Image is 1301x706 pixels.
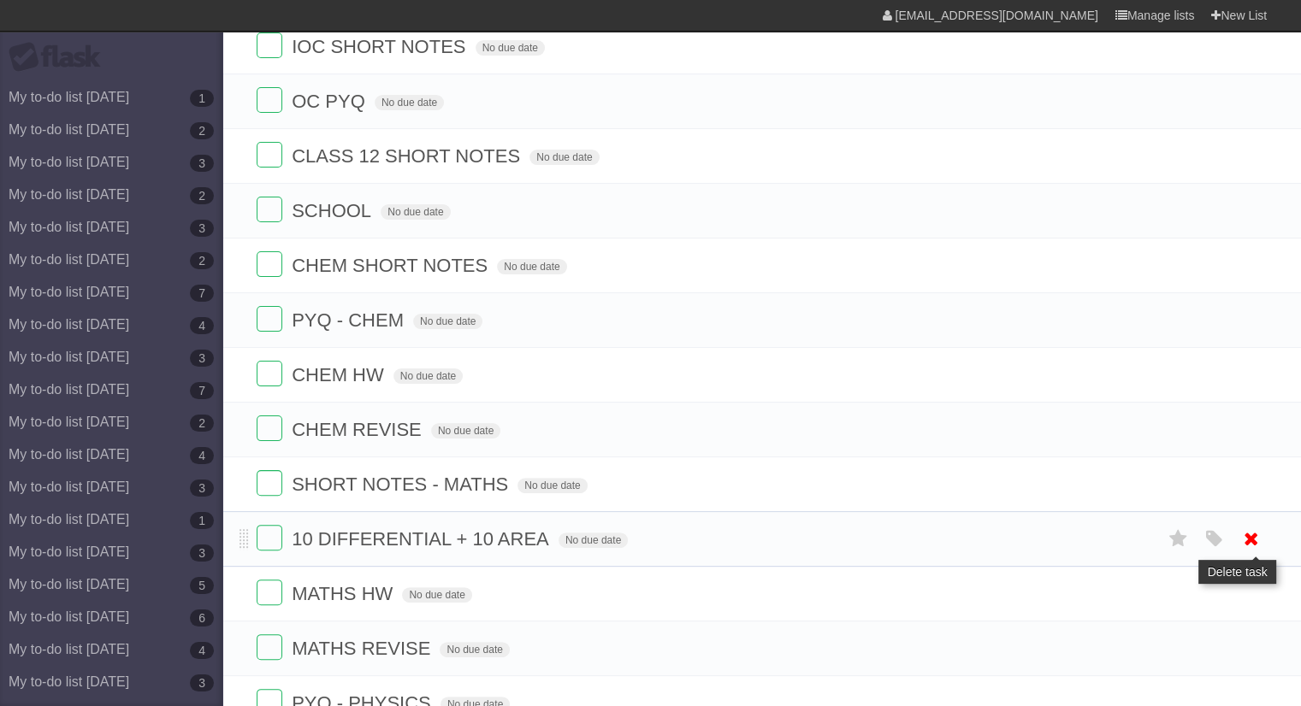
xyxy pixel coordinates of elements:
label: Done [257,361,282,386]
b: 7 [190,285,214,302]
div: Flask [9,42,111,73]
span: IOC SHORT NOTES [292,36,470,57]
b: 4 [190,447,214,464]
b: 2 [190,252,214,269]
b: 5 [190,577,214,594]
b: 4 [190,642,214,659]
span: No due date [375,95,444,110]
label: Done [257,306,282,332]
label: Done [257,634,282,660]
span: No due date [497,259,566,274]
b: 6 [190,609,214,627]
b: 2 [190,187,214,204]
span: No due date [381,204,450,220]
label: Star task [1162,525,1195,553]
span: SCHOOL [292,200,376,221]
span: No due date [440,642,509,657]
span: No due date [559,532,628,548]
span: 10 DIFFERENTIAL + 10 AREA [292,528,553,550]
b: 2 [190,122,214,139]
b: 3 [190,479,214,497]
b: 1 [190,90,214,107]
label: Done [257,142,282,168]
b: 3 [190,220,214,237]
span: CLASS 12 SHORT NOTES [292,145,524,167]
span: CHEM SHORT NOTES [292,255,492,276]
b: 2 [190,415,214,432]
span: No due date [517,478,587,493]
span: No due date [431,423,500,438]
label: Done [257,470,282,496]
span: CHEM HW [292,364,388,385]
span: No due date [393,368,463,384]
b: 1 [190,512,214,529]
label: Done [257,525,282,550]
span: PYQ - CHEM [292,309,408,331]
span: No due date [529,150,599,165]
span: MATHS REVISE [292,638,435,659]
label: Done [257,251,282,277]
b: 3 [190,674,214,691]
b: 3 [190,155,214,172]
label: Done [257,580,282,605]
span: No due date [413,314,482,329]
span: No due date [402,587,471,603]
b: 4 [190,317,214,334]
label: Done [257,87,282,113]
label: Done [257,32,282,58]
span: OC PYQ [292,91,370,112]
span: SHORT NOTES - MATHS [292,474,512,495]
b: 3 [190,350,214,367]
label: Done [257,415,282,441]
label: Done [257,197,282,222]
span: MATHS HW [292,583,397,604]
span: No due date [476,40,545,56]
b: 3 [190,544,214,562]
span: CHEM REVISE [292,419,426,440]
b: 7 [190,382,214,399]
